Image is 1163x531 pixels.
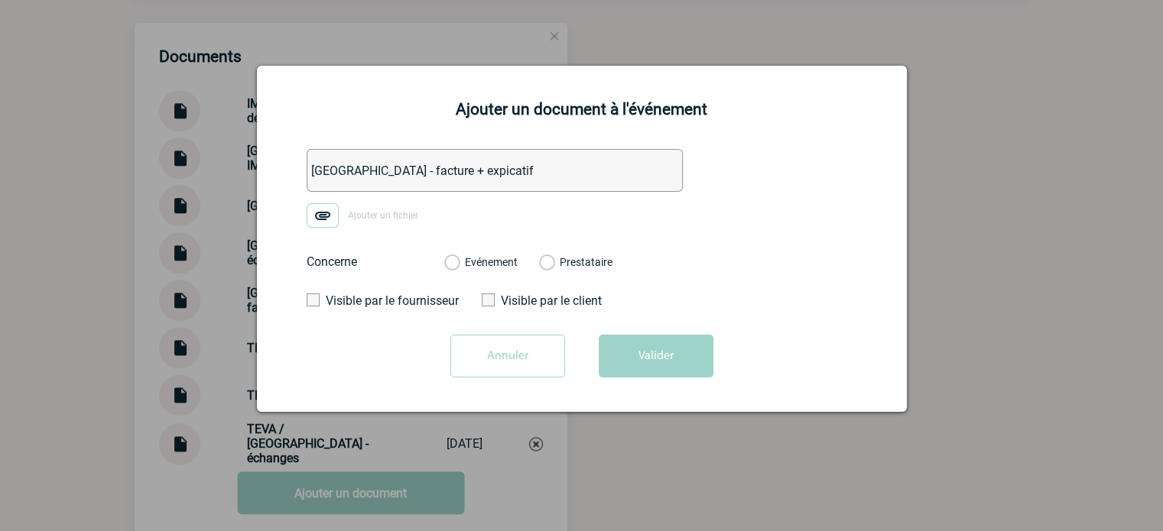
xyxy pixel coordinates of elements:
[307,149,683,192] input: Désignation
[307,254,429,269] label: Concerne
[450,335,565,377] input: Annuler
[276,100,888,118] h2: Ajouter un document à l'événement
[444,256,459,270] label: Evénement
[348,211,418,222] span: Ajouter un fichier
[599,335,713,377] button: Valider
[482,293,623,308] label: Visible par le client
[307,293,448,308] label: Visible par le fournisseur
[539,256,554,270] label: Prestataire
